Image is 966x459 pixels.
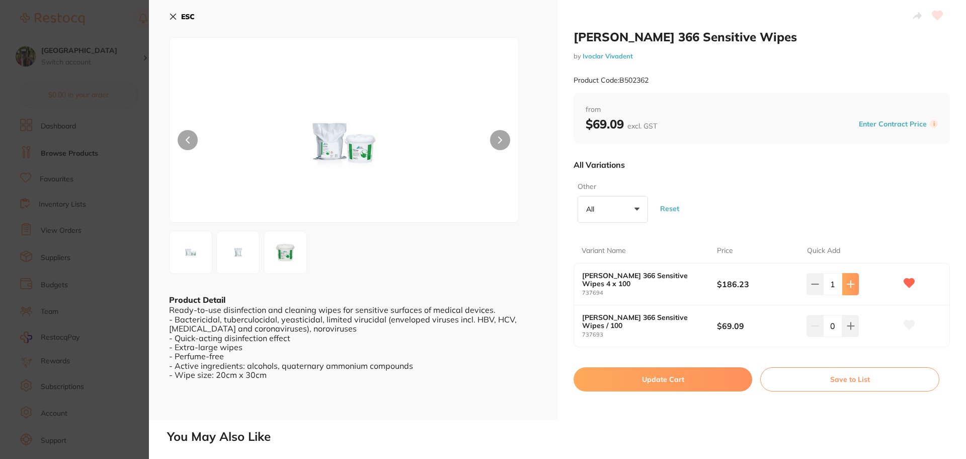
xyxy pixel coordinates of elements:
[169,295,225,305] b: Product Detail
[173,234,209,271] img: Mi1qcGc
[717,279,798,290] b: $186.23
[586,116,657,132] b: $69.09
[582,290,717,296] small: 737694
[574,160,625,170] p: All Variations
[169,8,195,25] button: ESC
[239,63,449,222] img: Mi1qcGc
[583,52,633,60] a: Ivoclar Vivadent
[586,205,598,214] p: All
[717,246,733,256] p: Price
[582,332,717,338] small: 737693
[760,367,939,391] button: Save to List
[169,305,537,379] div: Ready-to-use disinfection and cleaning wipes for sensitive surfaces of medical devices. - Bacteri...
[578,182,645,192] label: Other
[267,234,303,271] img: LWpwZw
[220,234,256,271] img: LWpwZw
[582,313,703,330] b: [PERSON_NAME] 366 Sensitive Wipes / 100
[807,246,840,256] p: Quick Add
[578,196,648,223] button: All
[574,52,950,60] small: by
[574,29,950,44] h2: [PERSON_NAME] 366 Sensitive Wipes
[181,12,195,21] b: ESC
[717,320,798,332] b: $69.09
[574,367,752,391] button: Update Cart
[582,246,626,256] p: Variant Name
[657,190,682,227] button: Reset
[586,105,938,115] span: from
[167,430,962,444] h2: You May Also Like
[574,76,649,85] small: Product Code: B502362
[582,272,703,288] b: [PERSON_NAME] 366 Sensitive Wipes 4 x 100
[930,120,938,128] label: i
[856,119,930,129] button: Enter Contract Price
[627,121,657,130] span: excl. GST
